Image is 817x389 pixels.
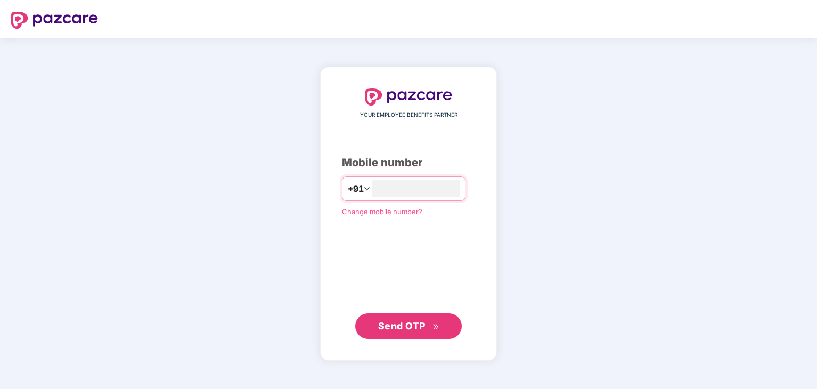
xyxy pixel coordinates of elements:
[355,313,462,339] button: Send OTPdouble-right
[342,207,422,216] a: Change mobile number?
[342,155,475,171] div: Mobile number
[365,88,452,106] img: logo
[378,320,426,331] span: Send OTP
[348,182,364,196] span: +91
[432,323,439,330] span: double-right
[364,185,370,192] span: down
[360,111,457,119] span: YOUR EMPLOYEE BENEFITS PARTNER
[11,12,98,29] img: logo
